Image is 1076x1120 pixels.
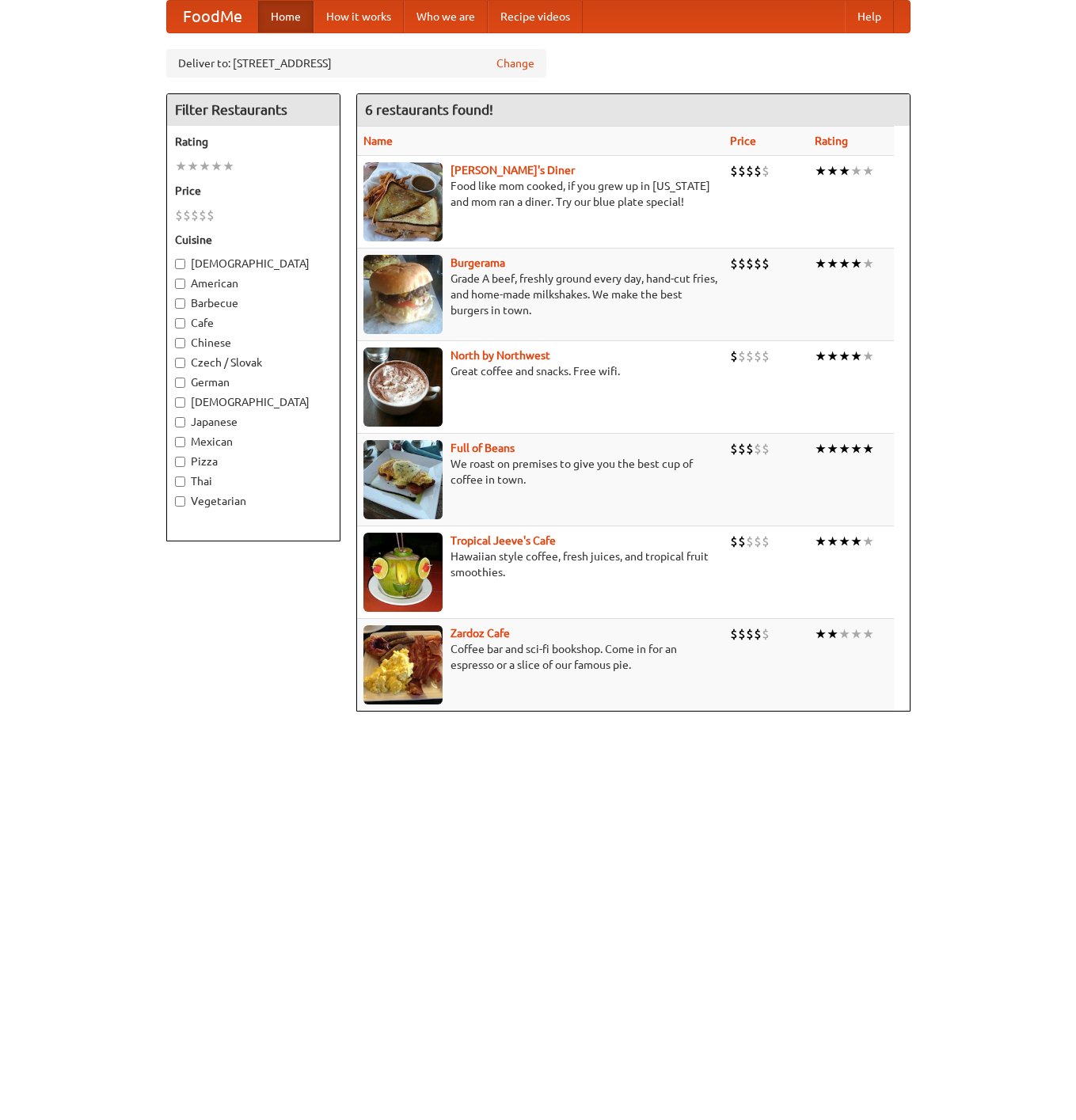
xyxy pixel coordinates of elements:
[815,255,827,272] li: ★
[175,279,185,289] input: American
[175,134,332,150] h5: Rating
[451,442,515,454] a: Full of Beans
[730,255,738,272] li: $
[815,533,827,550] li: ★
[167,94,340,126] h4: Filter Restaurants
[175,414,332,430] label: Japanese
[762,347,770,365] li: $
[363,271,717,318] p: Grade A beef, freshly ground every day, hand-cut fries, and home-made milkshakes. We make the bes...
[175,275,332,291] label: American
[211,158,222,175] li: ★
[754,347,762,365] li: $
[363,641,717,673] p: Coffee bar and sci-fi bookshop. Come in for an espresso or a slice of our famous pie.
[862,533,874,550] li: ★
[762,162,770,180] li: $
[175,454,332,469] label: Pizza
[762,625,770,643] li: $
[175,397,185,408] input: [DEMOGRAPHIC_DATA]
[175,318,185,328] input: Cafe
[838,533,850,550] li: ★
[730,347,738,365] li: $
[746,347,754,365] li: $
[862,347,874,365] li: ★
[850,440,862,457] li: ★
[199,158,211,175] li: ★
[175,417,185,427] input: Japanese
[451,534,556,547] a: Tropical Jeeve's Cafe
[762,255,770,272] li: $
[746,255,754,272] li: $
[838,440,850,457] li: ★
[730,162,738,180] li: $
[738,162,746,180] li: $
[862,625,874,643] li: ★
[815,625,827,643] li: ★
[762,533,770,550] li: $
[363,363,717,379] p: Great coffee and snacks. Free wifi.
[187,158,199,175] li: ★
[175,378,185,388] input: German
[175,358,185,368] input: Czech / Slovak
[363,625,443,704] img: zardoz.jpg
[363,255,443,334] img: burgerama.jpg
[762,440,770,457] li: $
[754,440,762,457] li: $
[175,437,185,447] input: Mexican
[850,162,862,180] li: ★
[451,256,505,269] a: Burgerama
[845,1,894,32] a: Help
[754,162,762,180] li: $
[862,255,874,272] li: ★
[730,625,738,643] li: $
[488,1,583,32] a: Recipe videos
[746,625,754,643] li: $
[827,533,838,550] li: ★
[451,627,510,640] a: Zardoz Cafe
[167,1,258,32] a: FoodMe
[175,473,332,489] label: Thai
[746,162,754,180] li: $
[175,338,185,348] input: Chinese
[738,533,746,550] li: $
[496,55,534,71] a: Change
[363,533,443,612] img: jeeves.jpg
[451,349,550,362] a: North by Northwest
[754,255,762,272] li: $
[363,178,717,210] p: Food like mom cooked, if you grew up in [US_STATE] and mom ran a diner. Try our blue plate special!
[754,533,762,550] li: $
[850,625,862,643] li: ★
[827,625,838,643] li: ★
[404,1,488,32] a: Who we are
[730,440,738,457] li: $
[850,255,862,272] li: ★
[363,347,443,427] img: north.jpg
[850,347,862,365] li: ★
[363,162,443,241] img: sallys.jpg
[365,102,493,117] ng-pluralize: 6 restaurants found!
[815,440,827,457] li: ★
[363,549,717,580] p: Hawaiian style coffee, fresh juices, and tropical fruit smoothies.
[175,355,332,370] label: Czech / Slovak
[175,183,332,199] h5: Price
[175,158,187,175] li: ★
[175,256,332,271] label: [DEMOGRAPHIC_DATA]
[175,295,332,311] label: Barbecue
[175,434,332,450] label: Mexican
[815,347,827,365] li: ★
[175,457,185,467] input: Pizza
[175,207,183,224] li: $
[451,164,575,177] b: [PERSON_NAME]'s Diner
[827,440,838,457] li: ★
[862,162,874,180] li: ★
[222,158,234,175] li: ★
[815,135,848,147] a: Rating
[838,162,850,180] li: ★
[258,1,314,32] a: Home
[175,394,332,410] label: [DEMOGRAPHIC_DATA]
[730,533,738,550] li: $
[827,162,838,180] li: ★
[363,135,393,147] a: Name
[746,533,754,550] li: $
